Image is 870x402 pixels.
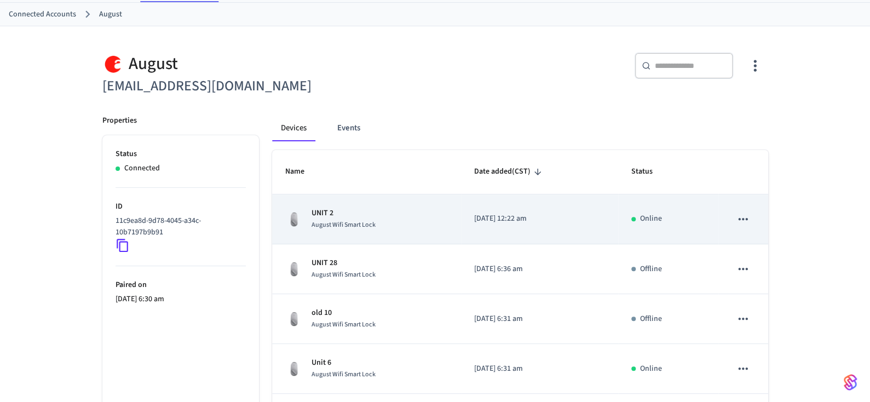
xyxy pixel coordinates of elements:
[312,208,376,219] p: UNIT 2
[272,115,768,141] div: connected account tabs
[312,307,376,319] p: old 10
[102,115,137,127] p: Properties
[640,263,662,275] p: Offline
[312,357,376,369] p: Unit 6
[285,360,303,377] img: August Wifi Smart Lock 3rd Gen, Silver, Front
[312,220,376,229] span: August Wifi Smart Lock
[116,215,241,238] p: 11c9ea8d-9d78-4045-a34c-10b7197b9b91
[312,320,376,329] span: August Wifi Smart Lock
[99,9,122,20] a: August
[285,310,303,328] img: August Wifi Smart Lock 3rd Gen, Silver, Front
[116,279,246,291] p: Paired on
[116,148,246,160] p: Status
[285,163,319,180] span: Name
[329,115,369,141] button: Events
[640,313,662,325] p: Offline
[631,163,667,180] span: Status
[312,257,376,269] p: UNIT 28
[312,370,376,379] span: August Wifi Smart Lock
[124,163,160,174] p: Connected
[640,213,662,225] p: Online
[102,53,124,75] img: August Logo, Square
[9,9,76,20] a: Connected Accounts
[474,363,605,375] p: [DATE] 6:31 am
[640,363,662,375] p: Online
[116,294,246,305] p: [DATE] 6:30 am
[474,313,605,325] p: [DATE] 6:31 am
[844,374,857,391] img: SeamLogoGradient.69752ec5.svg
[272,115,315,141] button: Devices
[102,75,429,97] h6: [EMAIL_ADDRESS][DOMAIN_NAME]
[312,270,376,279] span: August Wifi Smart Lock
[474,163,545,180] span: Date added(CST)
[474,263,605,275] p: [DATE] 6:36 am
[474,213,605,225] p: [DATE] 12:22 am
[285,210,303,228] img: August Wifi Smart Lock 3rd Gen, Silver, Front
[285,260,303,278] img: August Wifi Smart Lock 3rd Gen, Silver, Front
[102,53,429,75] div: August
[116,201,246,213] p: ID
